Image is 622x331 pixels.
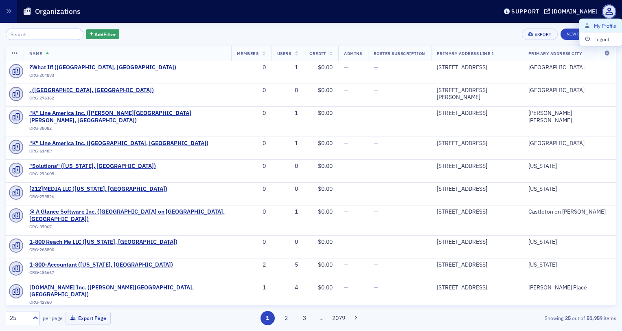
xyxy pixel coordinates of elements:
a: "K" Line America Inc. ([PERSON_NAME][GEOGRAPHIC_DATA][PERSON_NAME], [GEOGRAPHIC_DATA]) [29,110,226,124]
span: — [344,86,348,94]
div: 0 [237,140,266,147]
span: $0.00 [318,284,333,291]
div: 5 [277,261,298,269]
div: ORG-276362 [29,95,154,104]
span: Primary Address City [528,51,583,56]
div: ORG-268800 [29,247,177,255]
div: [STREET_ADDRESS] [437,284,517,291]
span: — [374,162,378,170]
button: 1 [261,311,275,325]
span: Members [237,51,259,56]
span: — [374,139,378,147]
div: [STREET_ADDRESS][PERSON_NAME] [437,87,517,101]
div: 25 [10,314,28,322]
a: 1-800 Reach Me LLC ([US_STATE], [GEOGRAPHIC_DATA]) [29,238,177,246]
div: [STREET_ADDRESS] [437,140,517,147]
div: Export [534,32,551,37]
a: [212]MEDIA LLC ([US_STATE], [GEOGRAPHIC_DATA]) [29,185,167,193]
div: [US_STATE] [528,261,610,269]
span: — [374,109,378,117]
div: 0 [237,185,266,193]
span: Credit [309,51,326,56]
span: — [374,64,378,71]
div: [GEOGRAPHIC_DATA] [528,140,610,147]
div: 1 [237,284,266,291]
div: [STREET_ADDRESS] [437,64,517,71]
div: [DOMAIN_NAME] [552,8,597,15]
div: 0 [277,163,298,170]
a: [DOMAIN_NAME] Inc. ([PERSON_NAME][GEOGRAPHIC_DATA], [GEOGRAPHIC_DATA]) [29,284,226,298]
span: — [344,64,348,71]
span: Roster Subscription [374,51,425,56]
span: — [344,284,348,291]
button: My Profile [579,19,622,32]
span: "K" Line America Inc. (Richmond, VA) [29,140,208,147]
span: — [344,208,348,215]
span: 1-800-Flowers.Com Inc. (Carle Place, NY) [29,284,226,298]
button: AddFilter [86,29,120,40]
span: "K" Line America Inc. (Murray Hill, NJ) [29,110,226,124]
span: Name [29,51,42,56]
span: — [344,185,348,192]
a: . ([GEOGRAPHIC_DATA], [GEOGRAPHIC_DATA]) [29,87,154,94]
a: New Organization [561,30,616,37]
input: Search… [6,29,83,40]
span: — [344,238,348,245]
div: 0 [237,208,266,216]
strong: 25 [563,314,572,322]
span: — [374,261,378,268]
div: ORG-186667 [29,270,173,278]
span: $0.00 [318,109,333,117]
div: ORG-273605 [29,171,156,179]
span: "Solutions" (New York, NY) [29,163,156,170]
span: … [316,314,327,322]
div: 2 [237,261,266,269]
span: ?What If! (Brooklyn, NY) [29,64,176,71]
div: [STREET_ADDRESS] [437,238,517,246]
div: 0 [237,64,266,71]
div: ORG-38082 [29,126,226,134]
span: Primary Address Line 1 [437,51,494,56]
div: [STREET_ADDRESS] [437,208,517,216]
div: 0 [237,110,266,117]
span: $0.00 [318,261,333,268]
div: Support [511,8,539,15]
div: 1 [277,110,298,117]
div: 0 [237,238,266,246]
span: — [374,86,378,94]
span: [212]MEDIA LLC (New York, NY) [29,185,167,193]
a: "K" Line America Inc. ([GEOGRAPHIC_DATA], [GEOGRAPHIC_DATA]) [29,140,208,147]
span: . (Brooklyn, NY) [29,87,154,94]
label: per page [43,314,63,322]
button: 3 [298,311,312,325]
button: [DOMAIN_NAME] [544,9,600,14]
span: $0.00 [318,86,333,94]
div: [GEOGRAPHIC_DATA] [528,87,610,94]
div: [STREET_ADDRESS] [437,163,517,170]
button: Export [522,29,557,40]
div: ORG-42360 [29,300,226,308]
div: [STREET_ADDRESS] [437,261,517,269]
span: $0.00 [318,208,333,215]
span: 1-800 Reach Me LLC (New York, NY) [29,238,177,246]
span: Admins [344,51,362,56]
button: 2 [279,311,293,325]
a: 1-800-Accountant ([US_STATE], [GEOGRAPHIC_DATA]) [29,261,173,269]
span: — [344,261,348,268]
span: Profile [602,4,616,19]
div: [US_STATE] [528,238,610,246]
div: 0 [277,238,298,246]
div: ORG-61489 [29,148,208,157]
div: [PERSON_NAME] [PERSON_NAME] [528,110,610,124]
div: 0 [277,87,298,94]
div: 4 [277,284,298,291]
span: — [374,185,378,192]
div: [STREET_ADDRESS] [437,110,517,117]
div: [US_STATE] [528,163,610,170]
span: — [374,208,378,215]
button: 2079 [332,311,346,325]
a: "Solutions" ([US_STATE], [GEOGRAPHIC_DATA]) [29,163,156,170]
button: Logout [579,32,622,46]
h1: Organizations [35,7,81,16]
button: Export Page [66,312,111,324]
